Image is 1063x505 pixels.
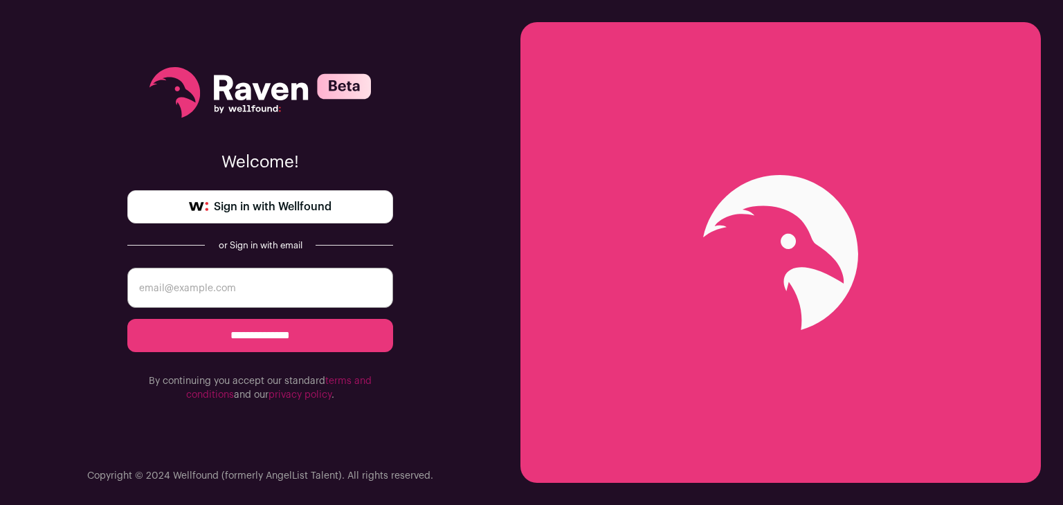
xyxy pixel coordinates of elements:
[189,202,208,212] img: wellfound-symbol-flush-black-fb3c872781a75f747ccb3a119075da62bfe97bd399995f84a933054e44a575c4.png
[214,199,331,215] span: Sign in with Wellfound
[269,390,331,400] a: privacy policy
[87,469,433,483] p: Copyright © 2024 Wellfound (formerly AngelList Talent). All rights reserved.
[127,151,393,174] p: Welcome!
[127,268,393,308] input: email@example.com
[127,374,393,402] p: By continuing you accept our standard and our .
[186,376,372,400] a: terms and conditions
[127,190,393,223] a: Sign in with Wellfound
[216,240,305,251] div: or Sign in with email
